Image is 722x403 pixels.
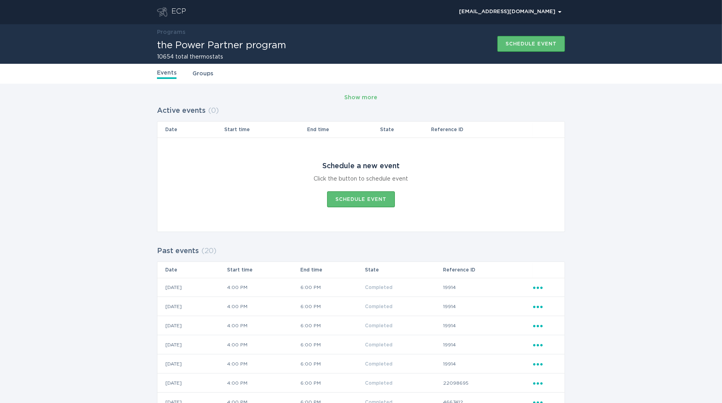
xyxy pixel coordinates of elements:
[157,69,177,79] a: Events
[300,354,365,374] td: 6:00 PM
[365,323,392,328] span: Completed
[365,285,392,290] span: Completed
[365,362,392,366] span: Completed
[157,374,565,393] tr: 5ae2e41daac24c6dab6a2b5aca2b6bed
[300,335,365,354] td: 6:00 PM
[533,321,557,330] div: Popover menu
[201,248,216,255] span: ( 20 )
[455,6,565,18] div: Popover menu
[227,262,300,278] th: Start time
[157,354,227,374] td: [DATE]
[157,335,227,354] td: [DATE]
[322,162,400,171] div: Schedule a new event
[171,7,186,17] div: ECP
[157,29,185,35] a: Programs
[443,374,533,393] td: 22098695
[345,92,378,104] button: Show more
[157,122,224,138] th: Date
[300,374,365,393] td: 6:00 PM
[157,374,227,393] td: [DATE]
[157,297,565,316] tr: e28ef6ac8da74f38b340567145fcfed2
[443,354,533,374] td: 19914
[157,41,286,50] h1: the Power Partner program
[157,262,565,278] tr: Table Headers
[533,360,557,368] div: Popover menu
[506,41,557,46] div: Schedule event
[335,197,387,202] div: Schedule event
[365,381,392,385] span: Completed
[227,354,300,374] td: 4:00 PM
[300,278,365,297] td: 6:00 PM
[227,316,300,335] td: 4:00 PM
[224,122,307,138] th: Start time
[157,316,227,335] td: [DATE]
[157,335,565,354] tr: 312efd29acb346cd80c1c17adcbd04cd
[327,191,395,207] button: Schedule event
[345,93,378,102] div: Show more
[300,262,365,278] th: End time
[455,6,565,18] button: Open user account details
[365,342,392,347] span: Completed
[443,297,533,316] td: 19914
[443,335,533,354] td: 19914
[227,374,300,393] td: 4:00 PM
[157,122,565,138] tr: Table Headers
[300,297,365,316] td: 6:00 PM
[157,244,199,258] h2: Past events
[208,107,219,114] span: ( 0 )
[307,122,380,138] th: End time
[443,262,533,278] th: Reference ID
[227,297,300,316] td: 4:00 PM
[431,122,533,138] th: Reference ID
[459,10,561,14] div: [EMAIL_ADDRESS][DOMAIN_NAME]
[157,316,565,335] tr: ec506b1e82b7435e8ac06b864ba44c12
[192,69,213,78] a: Groups
[533,283,557,292] div: Popover menu
[533,302,557,311] div: Popover menu
[443,278,533,297] td: 19914
[314,175,408,183] div: Click the button to schedule event
[365,262,443,278] th: State
[157,104,206,118] h2: Active events
[365,304,392,309] span: Completed
[157,278,565,297] tr: dd1109edc46f40c997686d9ec586d157
[227,335,300,354] td: 4:00 PM
[443,316,533,335] td: 19914
[157,54,286,60] h2: 10654 total thermostats
[157,262,227,278] th: Date
[157,354,565,374] tr: 7d28dd7b079c42a5933a9b75d772b748
[533,340,557,349] div: Popover menu
[497,36,565,52] button: Schedule event
[157,297,227,316] td: [DATE]
[157,278,227,297] td: [DATE]
[380,122,431,138] th: State
[157,7,167,17] button: Go to dashboard
[227,278,300,297] td: 4:00 PM
[533,379,557,387] div: Popover menu
[300,316,365,335] td: 6:00 PM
